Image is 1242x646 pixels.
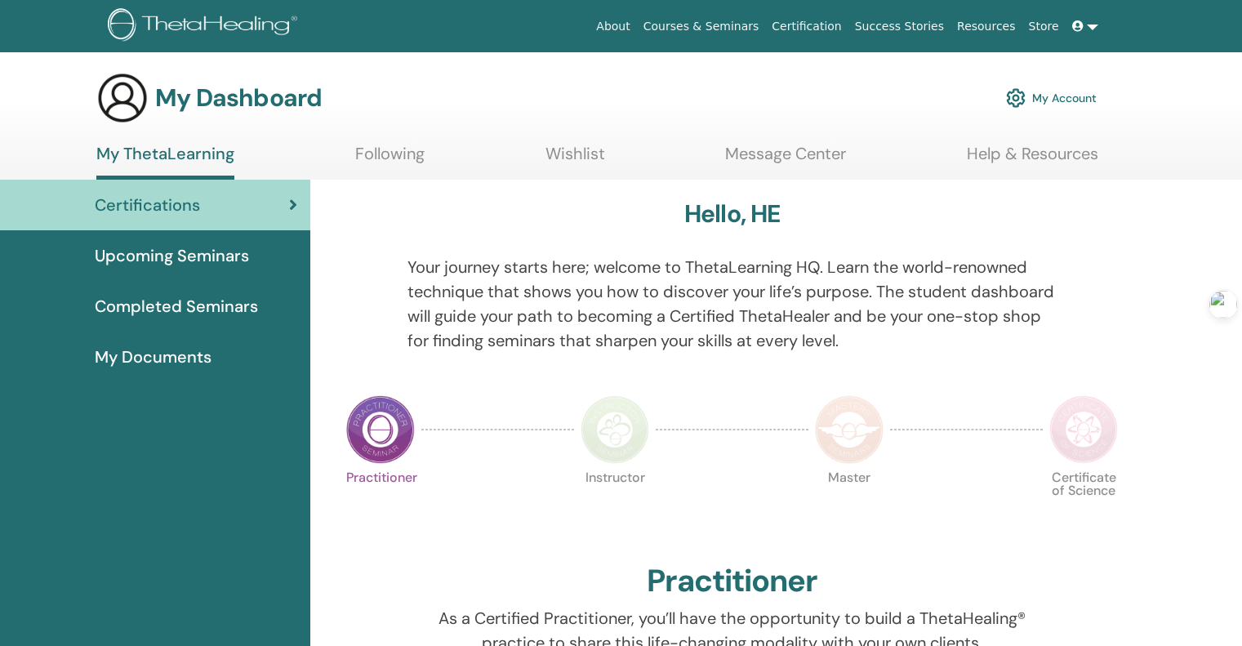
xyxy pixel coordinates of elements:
[1006,84,1026,112] img: cog.svg
[95,345,211,369] span: My Documents
[407,255,1057,353] p: Your journey starts here; welcome to ThetaLearning HQ. Learn the world-renowned technique that sh...
[684,199,781,229] h3: Hello, HE
[355,144,425,176] a: Following
[1049,471,1118,540] p: Certificate of Science
[96,144,234,180] a: My ThetaLearning
[848,11,950,42] a: Success Stories
[815,395,884,464] img: Master
[647,563,817,600] h2: Practitioner
[108,8,303,45] img: logo.png
[155,83,322,113] h3: My Dashboard
[346,395,415,464] img: Practitioner
[950,11,1022,42] a: Resources
[95,193,200,217] span: Certifications
[1022,11,1066,42] a: Store
[1006,80,1097,116] a: My Account
[765,11,848,42] a: Certification
[967,144,1098,176] a: Help & Resources
[545,144,605,176] a: Wishlist
[637,11,766,42] a: Courses & Seminars
[815,471,884,540] p: Master
[346,471,415,540] p: Practitioner
[96,72,149,124] img: generic-user-icon.jpg
[725,144,846,176] a: Message Center
[95,294,258,319] span: Completed Seminars
[581,471,649,540] p: Instructor
[590,11,636,42] a: About
[95,243,249,268] span: Upcoming Seminars
[581,395,649,464] img: Instructor
[1049,395,1118,464] img: Certificate of Science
